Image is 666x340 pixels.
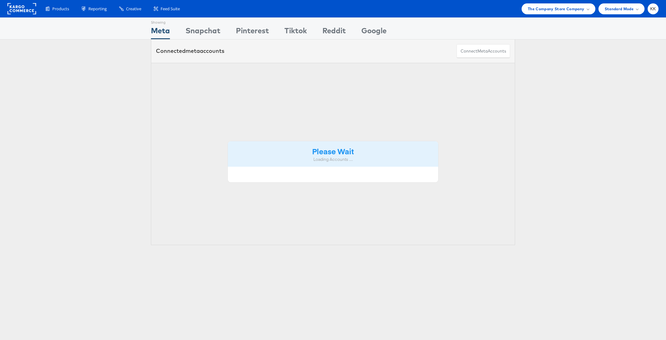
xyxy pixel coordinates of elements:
span: KK [650,7,656,11]
div: Showing [151,18,170,25]
div: Reddit [322,25,346,39]
div: Google [361,25,387,39]
span: meta [185,47,200,54]
div: Loading Accounts .... [232,156,434,162]
div: Snapchat [185,25,220,39]
div: Tiktok [284,25,307,39]
span: Standard Mode [605,6,634,12]
span: meta [477,48,488,54]
strong: Please Wait [312,146,354,156]
span: Creative [126,6,141,12]
span: Feed Suite [161,6,180,12]
div: Pinterest [236,25,269,39]
span: The Company Store Company [528,6,584,12]
span: Products [52,6,69,12]
div: Connected accounts [156,47,224,55]
button: ConnectmetaAccounts [457,44,510,58]
div: Meta [151,25,170,39]
span: Reporting [88,6,107,12]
